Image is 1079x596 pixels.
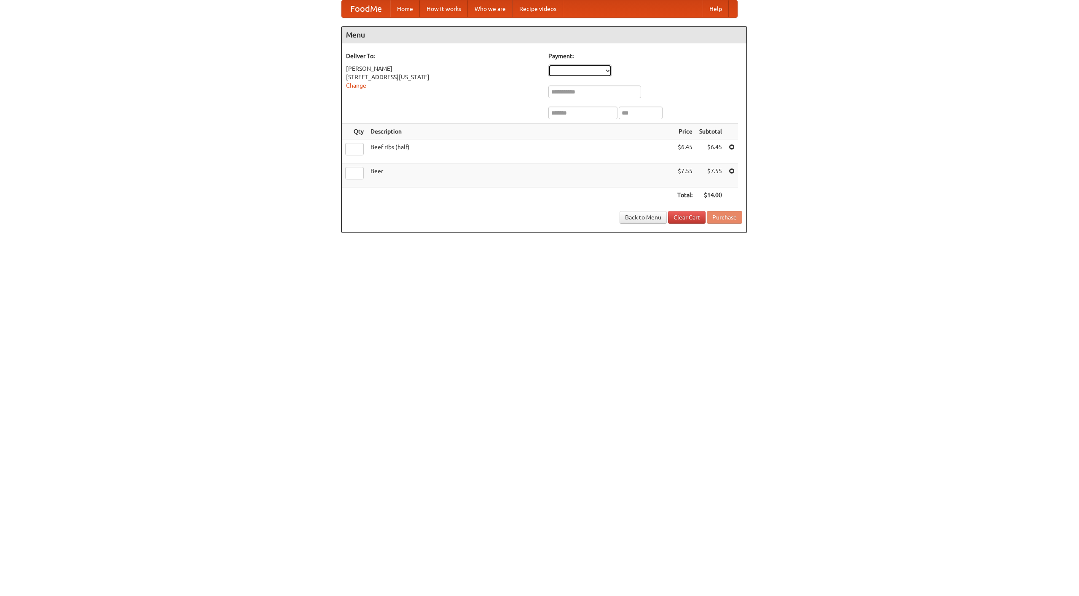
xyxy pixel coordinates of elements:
[696,139,725,163] td: $6.45
[696,163,725,187] td: $7.55
[346,73,540,81] div: [STREET_ADDRESS][US_STATE]
[674,187,696,203] th: Total:
[367,163,674,187] td: Beer
[548,52,742,60] h5: Payment:
[342,124,367,139] th: Qty
[346,64,540,73] div: [PERSON_NAME]
[468,0,513,17] a: Who we are
[707,211,742,224] button: Purchase
[674,163,696,187] td: $7.55
[674,124,696,139] th: Price
[367,124,674,139] th: Description
[668,211,706,224] a: Clear Cart
[420,0,468,17] a: How it works
[342,0,390,17] a: FoodMe
[367,139,674,163] td: Beef ribs (half)
[346,52,540,60] h5: Deliver To:
[346,82,366,89] a: Change
[674,139,696,163] td: $6.45
[390,0,420,17] a: Home
[620,211,667,224] a: Back to Menu
[696,187,725,203] th: $14.00
[513,0,563,17] a: Recipe videos
[342,27,746,43] h4: Menu
[703,0,729,17] a: Help
[696,124,725,139] th: Subtotal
